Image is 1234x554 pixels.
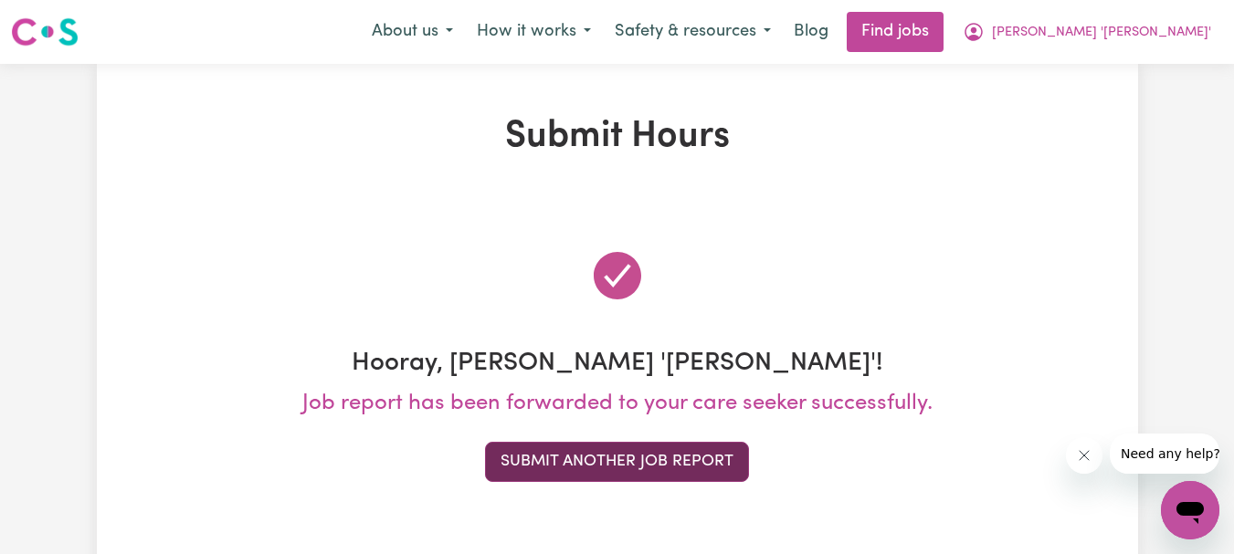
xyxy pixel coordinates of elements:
img: Careseekers logo [11,16,79,48]
a: Blog [783,12,839,52]
p: Job report has been forwarded to your care seeker successfully. [108,387,1127,420]
span: [PERSON_NAME] '[PERSON_NAME]' [992,23,1211,43]
span: Need any help? [11,13,111,27]
button: My Account [951,13,1223,51]
h3: Hooray, [PERSON_NAME] '[PERSON_NAME]'! [108,349,1127,380]
iframe: Button to launch messaging window [1161,481,1219,539]
a: Find jobs [847,12,944,52]
button: About us [360,13,465,51]
button: How it works [465,13,603,51]
button: Safety & resources [603,13,783,51]
h1: Submit Hours [108,115,1127,159]
iframe: Close message [1066,437,1102,474]
a: Careseekers logo [11,11,79,53]
iframe: Message from company [1110,434,1219,474]
button: Submit Another Job Report [485,442,749,482]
